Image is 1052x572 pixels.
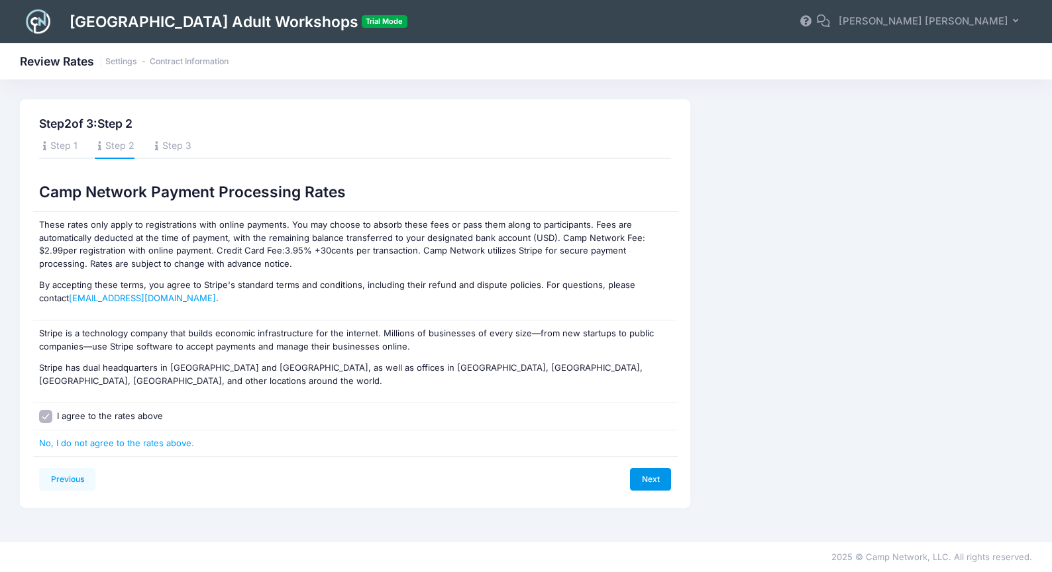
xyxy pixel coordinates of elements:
a: Previous [39,468,95,491]
span: Step 2 [97,117,132,130]
span: 30 [321,245,331,256]
a: Step 1 [39,135,77,159]
h3: Step of 3: [39,117,671,130]
a: Next [630,468,671,491]
span: [PERSON_NAME] [PERSON_NAME] [839,14,1008,28]
a: Step 3 [152,135,191,159]
h1: [GEOGRAPHIC_DATA] Adult Workshops [70,3,407,40]
a: Step 2 [95,135,134,159]
span: 2 [64,117,72,130]
a: No, I do not agree to the rates above. [39,438,194,448]
span: 2.99 [44,245,63,256]
span: 3.95 [285,245,303,256]
a: Settings [105,57,137,67]
span: 2025 © Camp Network, LLC. All rights reserved. [831,551,1032,562]
img: Logo [20,3,56,40]
button: [PERSON_NAME] [PERSON_NAME] [830,7,1032,37]
p: Stripe is a technology company that builds economic infrastructure for the internet. Millions of ... [39,327,671,353]
p: By accepting these terms, you agree to Stripe's standard terms and conditions, including their re... [39,279,671,305]
a: Contract Information [150,57,229,67]
label: I agree to the rates above [57,410,163,423]
a: [EMAIL_ADDRESS][DOMAIN_NAME] [69,293,216,303]
p: These rates only apply to registrations with online payments. You may choose to absorb these fees... [39,218,671,270]
span: Trial Mode [362,15,407,28]
h1: Camp Network Payment Processing Rates [39,183,671,201]
p: Stripe has dual headquarters in [GEOGRAPHIC_DATA] and [GEOGRAPHIC_DATA], as well as offices in [G... [39,361,671,387]
h1: Review Rates [20,54,229,68]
